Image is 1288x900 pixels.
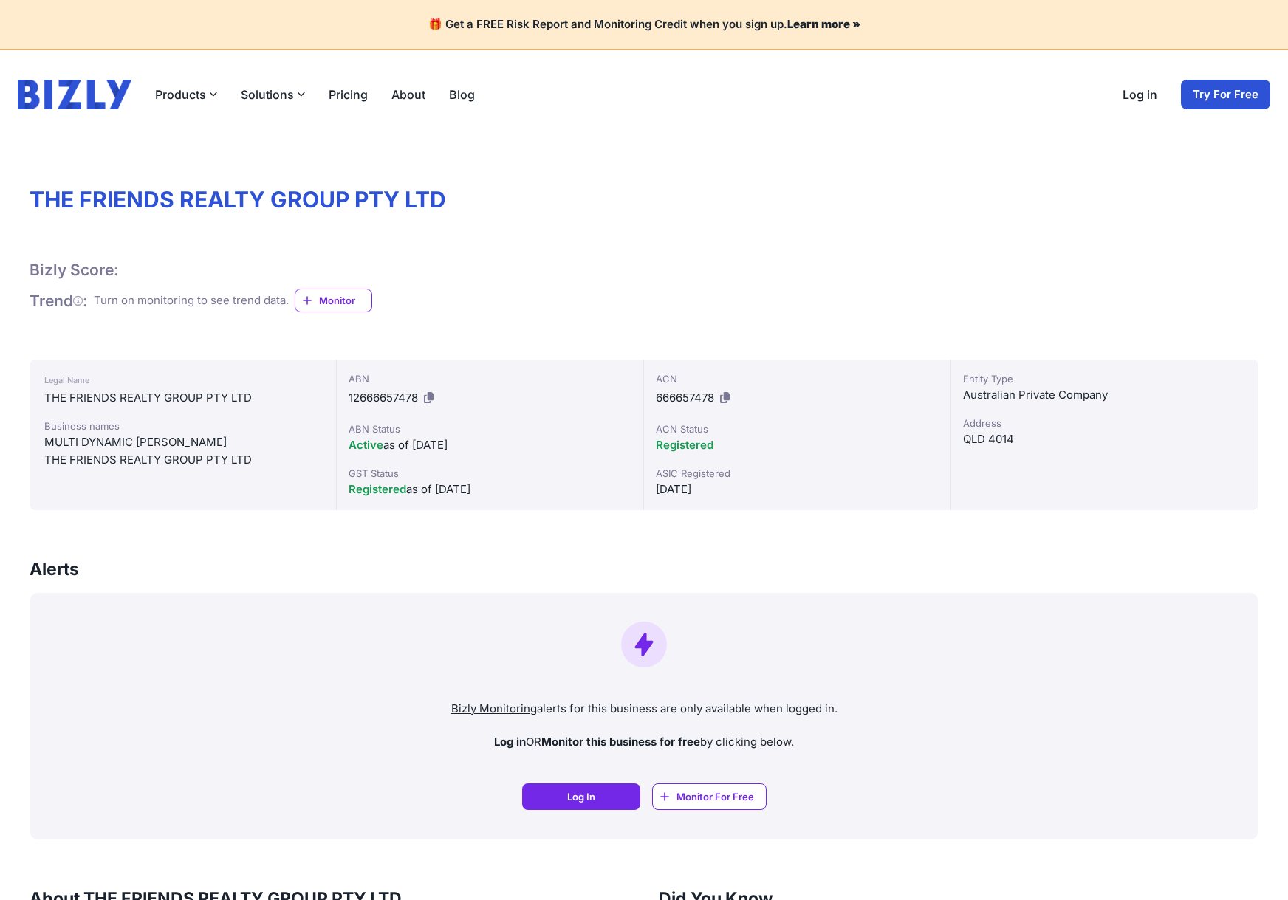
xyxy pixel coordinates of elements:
[18,18,1270,32] h4: 🎁 Get a FREE Risk Report and Monitoring Credit when you sign up.
[349,482,406,496] span: Registered
[44,451,321,469] div: THE FRIENDS REALTY GROUP PTY LTD
[656,466,939,481] div: ASIC Registered
[349,391,418,405] span: 12666657478
[349,422,631,436] div: ABN Status
[656,422,939,436] div: ACN Status
[567,789,595,804] span: Log In
[41,701,1247,718] p: alerts for this business are only available when logged in.
[241,86,305,103] button: Solutions
[41,734,1247,751] p: OR by clicking below.
[349,466,631,481] div: GST Status
[451,701,537,715] a: Bizly Monitoring
[963,430,1246,448] div: QLD 4014
[656,438,713,452] span: Registered
[319,293,371,308] span: Monitor
[349,438,383,452] span: Active
[656,481,939,498] div: [DATE]
[44,419,321,433] div: Business names
[963,386,1246,404] div: Australian Private Company
[30,186,1258,213] h1: THE FRIENDS REALTY GROUP PTY LTD
[541,735,700,749] strong: Monitor this business for free
[44,389,321,407] div: THE FRIENDS REALTY GROUP PTY LTD
[349,371,631,386] div: ABN
[30,557,79,581] h3: Alerts
[963,416,1246,430] div: Address
[349,436,631,454] div: as of [DATE]
[349,481,631,498] div: as of [DATE]
[94,292,289,309] div: Turn on monitoring to see trend data.
[329,86,368,103] a: Pricing
[1123,86,1157,103] a: Log in
[44,371,321,389] div: Legal Name
[30,291,88,311] h1: Trend :
[295,289,372,312] a: Monitor
[155,86,217,103] button: Products
[656,391,714,405] span: 666657478
[30,260,119,280] h1: Bizly Score:
[963,371,1246,386] div: Entity Type
[44,433,321,451] div: MULTI DYNAMIC [PERSON_NAME]
[449,86,475,103] a: Blog
[676,789,754,804] span: Monitor For Free
[494,735,526,749] strong: Log in
[652,783,767,810] a: Monitor For Free
[1181,80,1270,109] a: Try For Free
[787,17,860,31] a: Learn more »
[522,783,640,810] a: Log In
[391,86,425,103] a: About
[656,371,939,386] div: ACN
